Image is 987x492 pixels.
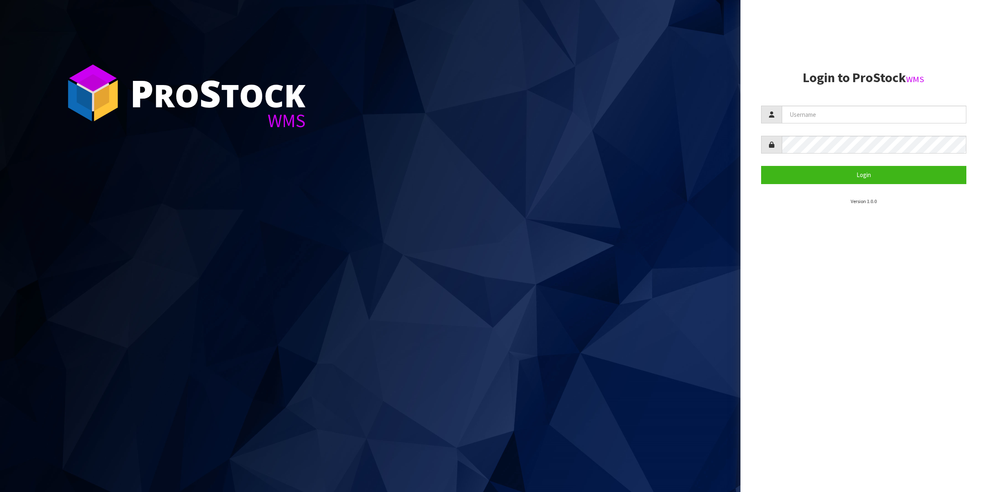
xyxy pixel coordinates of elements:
h2: Login to ProStock [761,71,967,85]
button: Login [761,166,967,184]
span: P [130,68,154,118]
span: S [199,68,221,118]
small: Version 1.0.0 [851,198,877,204]
img: ProStock Cube [62,62,124,124]
div: WMS [130,111,306,130]
div: ro tock [130,74,306,111]
input: Username [782,106,967,123]
small: WMS [906,74,924,85]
